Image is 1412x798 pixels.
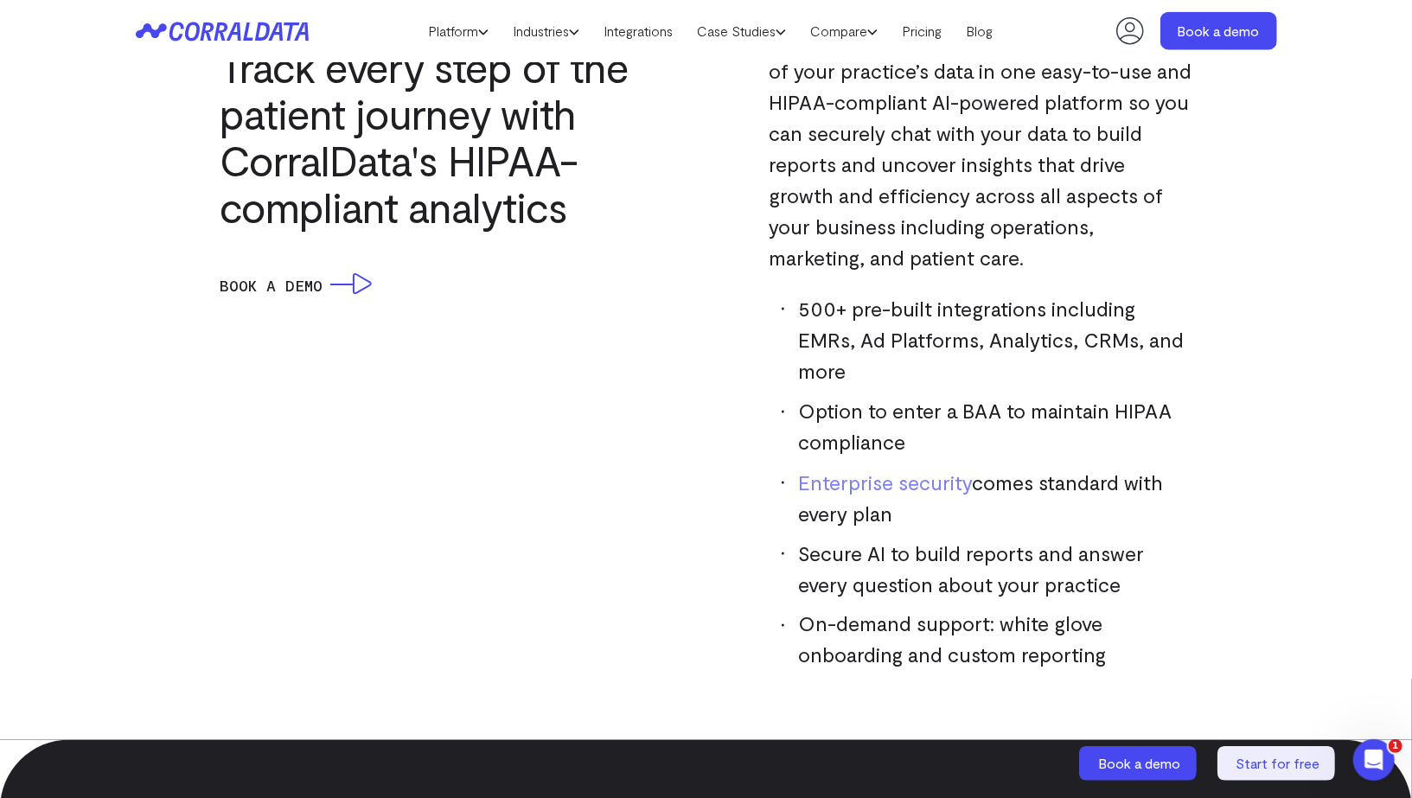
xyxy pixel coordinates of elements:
[501,18,591,44] a: Industries
[1389,739,1402,753] span: 1
[1236,755,1320,771] span: Start for free
[220,273,372,297] a: Book a Demo
[798,612,1106,667] span: On-demand support: white glove onboarding and custom reporting
[1217,746,1339,781] a: Start for free
[685,18,798,44] a: Case Studies
[220,43,695,230] h3: Track every step of the patient journey with CorralData's HIPAA-compliant analytics
[798,541,1144,597] span: Secure AI to build reports and answer every question about your practice
[798,399,1172,454] span: Option to enter a BAA to maintain HIPAA compliance
[591,18,685,44] a: Integrations
[890,18,954,44] a: Pricing
[1079,746,1200,781] a: Book a demo
[798,297,1184,383] span: 500+ pre-built integrations including EMRs, Ad Platforms, Analytics, CRMs, and more
[798,470,1163,526] span: comes standard with every plan
[416,18,501,44] a: Platform
[1160,12,1277,50] a: Book a demo
[798,470,972,495] a: Enterprise security
[954,18,1005,44] a: Blog
[1353,739,1395,781] iframe: Intercom live chat
[798,18,890,44] a: Compare
[1099,755,1181,771] span: Book a demo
